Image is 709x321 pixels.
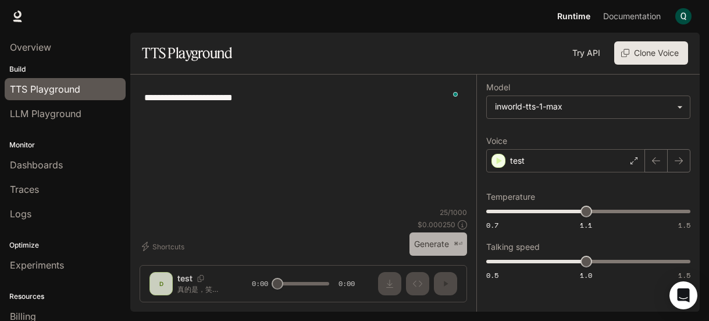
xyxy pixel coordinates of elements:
[553,5,595,28] a: Runtime
[580,270,592,280] span: 1.0
[486,270,498,280] span: 0.5
[596,5,667,28] a: Documentation
[486,193,535,201] p: Temperature
[495,101,671,112] div: inworld-tts-1-max
[454,241,462,248] p: ⌘⏎
[672,5,695,28] button: User avatar
[140,237,189,256] button: Shortcuts
[142,41,232,65] h1: TTS Playground
[487,96,690,118] div: inworld-tts-1-max
[486,243,540,251] p: Talking speed
[486,83,510,91] p: Model
[678,270,690,280] span: 1.5
[669,281,697,309] div: Open Intercom Messenger
[510,155,525,167] p: test
[678,220,690,230] span: 1.5
[614,41,688,65] button: Clone Voice
[486,220,498,230] span: 0.7
[568,41,605,65] a: Try API
[580,220,592,230] span: 1.1
[557,9,590,24] span: Runtime
[603,9,661,24] span: Documentation
[409,232,467,256] button: Generate⌘⏎
[144,91,462,104] textarea: To enrich screen reader interactions, please activate Accessibility in Grammarly extension settings
[486,137,507,145] p: Voice
[675,8,692,24] img: User avatar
